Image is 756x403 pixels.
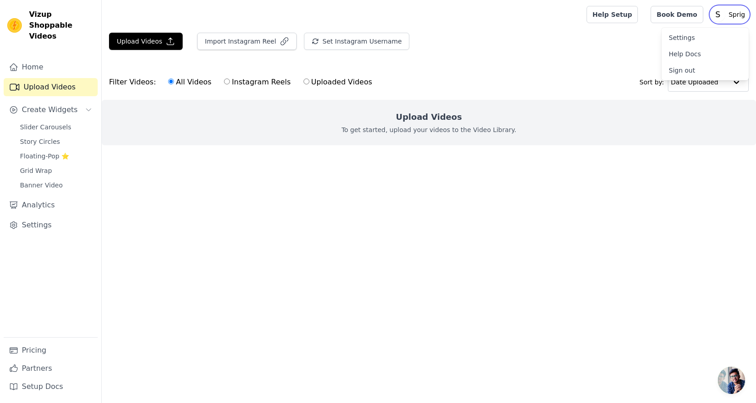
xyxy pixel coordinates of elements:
span: Story Circles [20,137,60,146]
span: Vizup Shoppable Videos [29,9,94,42]
button: Create Widgets [4,101,98,119]
a: Floating-Pop ⭐ [15,150,98,162]
label: All Videos [168,76,212,88]
h2: Upload Videos [396,111,462,123]
a: Partners [4,359,98,378]
label: Instagram Reels [224,76,291,88]
div: Sort by: [640,73,749,92]
button: S Sprig [711,6,749,23]
a: Sign out [661,62,749,79]
a: Upload Videos [4,78,98,96]
a: Help Setup [587,6,638,23]
div: S Sprig [661,28,749,80]
span: Slider Carousels [20,123,71,132]
text: S [715,10,720,19]
a: Story Circles [15,135,98,148]
a: Setup Docs [4,378,98,396]
input: All Videos [168,79,174,84]
a: Home [4,58,98,76]
a: Settings [661,29,749,46]
a: Grid Wrap [15,164,98,177]
span: Create Widgets [22,104,78,115]
a: Pricing [4,341,98,359]
span: Grid Wrap [20,166,52,175]
a: Book Demo [651,6,703,23]
button: Upload Videos [109,33,183,50]
a: Slider Carousels [15,121,98,133]
img: Vizup [7,18,22,33]
span: Floating-Pop ⭐ [20,152,69,161]
a: Settings [4,216,98,234]
label: Uploaded Videos [303,76,373,88]
input: Uploaded Videos [303,79,309,84]
span: Banner Video [20,181,63,190]
input: Instagram Reels [224,79,230,84]
button: Set Instagram Username [304,33,409,50]
div: Filter Videos: [109,72,377,93]
a: Banner Video [15,179,98,192]
button: Import Instagram Reel [197,33,297,50]
a: Analytics [4,196,98,214]
p: To get started, upload your videos to the Video Library. [342,125,517,134]
a: Help Docs [661,46,749,62]
div: Open chat [718,367,745,394]
p: Sprig [725,6,749,23]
